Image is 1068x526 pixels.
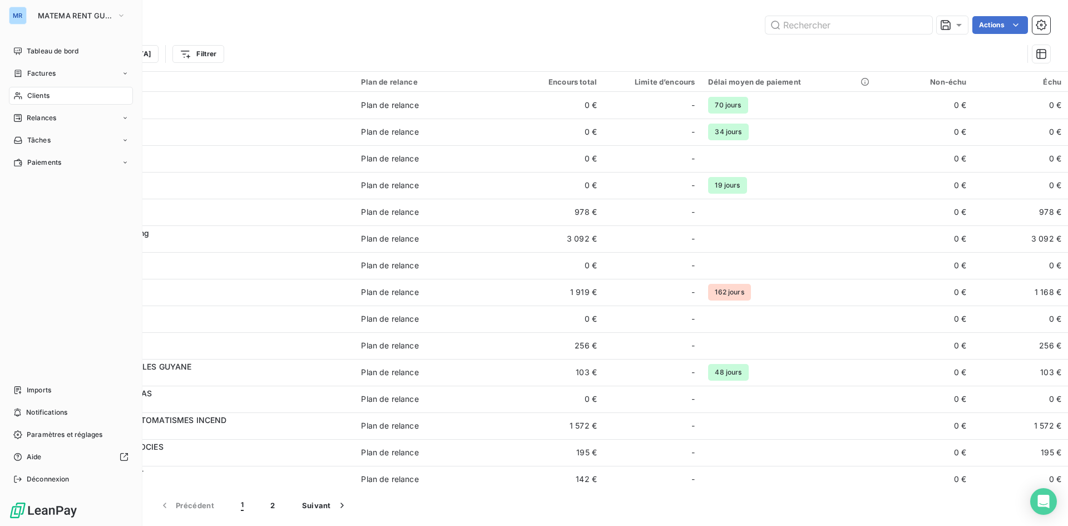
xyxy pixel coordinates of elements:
td: 3 092 € [509,225,604,252]
span: Tableau de bord [27,46,78,56]
td: 103 € [509,359,604,386]
span: - [691,207,695,218]
span: Aide [27,452,42,462]
span: - [691,420,695,431]
td: 978 € [509,199,604,225]
span: - [691,233,695,244]
td: 0 € [509,306,604,332]
span: 9GAA [77,132,348,143]
span: - [691,340,695,351]
button: Actions [972,16,1028,34]
span: - [691,153,695,164]
span: Paramètres et réglages [27,430,102,440]
span: 9ADL [77,479,348,490]
td: 0 € [509,119,604,145]
td: 0 € [973,119,1068,145]
div: Plan de relance [361,100,418,111]
span: 9SIXT [77,185,348,196]
span: - [691,287,695,298]
td: 1 168 € [973,279,1068,306]
span: 9AMAG [77,319,348,330]
td: 0 € [509,252,604,279]
div: Plan de relance [361,260,418,271]
a: Tableau de bord [9,42,133,60]
td: 0 € [878,172,973,199]
td: 0 € [878,412,973,439]
div: Limite d’encours [610,77,695,86]
span: - [691,100,695,111]
div: Plan de relance [361,394,418,405]
div: Plan de relance [361,153,418,164]
td: 0 € [973,145,1068,172]
span: - [691,394,695,405]
span: MATEMA RENT GUYANE [38,11,112,20]
td: 0 € [878,279,973,306]
span: Déconnexion [27,474,70,484]
div: Plan de relance [361,367,418,378]
div: Plan de relance [361,313,418,325]
div: Plan de relance [361,233,418,244]
td: 0 € [973,306,1068,332]
td: 0 € [878,466,973,493]
td: 0 € [878,145,973,172]
div: Plan de relance [361,180,418,191]
div: Plan de relance [361,474,418,485]
span: 48 jours [708,364,748,381]
td: 0 € [878,199,973,225]
span: - [691,367,695,378]
div: Plan de relance [361,447,418,458]
td: 0 € [973,252,1068,279]
td: 195 € [509,439,604,466]
div: Plan de relance [361,287,418,298]
td: 978 € [973,199,1068,225]
span: 1 [241,500,244,511]
td: 0 € [878,92,973,119]
a: Relances [9,109,133,127]
span: Clients [27,91,50,101]
td: 0 € [509,172,604,199]
span: Factures [27,68,56,78]
td: 3 092 € [973,225,1068,252]
div: Open Intercom Messenger [1030,488,1057,515]
td: 0 € [878,119,973,145]
span: - [691,180,695,191]
td: 103 € [973,359,1068,386]
td: 0 € [878,439,973,466]
td: 0 € [973,172,1068,199]
span: 9AIRCA [77,292,348,303]
div: MR [9,7,27,24]
a: Clients [9,87,133,105]
button: 2 [257,494,288,517]
td: 142 € [509,466,604,493]
td: 0 € [878,359,973,386]
div: Plan de relance [361,126,418,137]
span: Tâches [27,135,51,145]
div: Plan de relance [361,340,418,351]
button: Précédent [146,494,228,517]
span: - [691,447,695,458]
td: 256 € [509,332,604,359]
div: Échu [980,77,1061,86]
span: Agency & Handling [77,228,150,238]
a: Paiements [9,154,133,171]
span: - [691,260,695,271]
img: Logo LeanPay [9,502,78,519]
span: - [691,126,695,137]
span: [DATE] [77,212,348,223]
td: 0 € [509,386,604,412]
span: Notifications [26,407,67,417]
span: Paiements [27,158,61,168]
span: 9ARIANE [77,399,348,410]
span: - [691,474,695,485]
div: Plan de relance [361,77,502,86]
td: 0 € [878,252,973,279]
div: Délai moyen de paiement [708,77,872,86]
button: 1 [228,494,257,517]
span: ATLANTIQUE AUTOMATISMES INCEND [77,415,227,425]
span: 9ATLANT [77,426,348,437]
div: Plan de relance [361,207,418,218]
input: Rechercher [765,16,932,34]
td: 0 € [878,225,973,252]
span: 9AIRBUS [77,266,348,277]
td: 0 € [509,92,604,119]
